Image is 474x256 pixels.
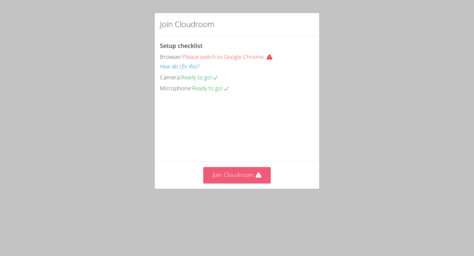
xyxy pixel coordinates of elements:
h2: Join Cloudroom [160,18,214,30]
span: Browser: [160,53,182,61]
span: Microphone: [160,84,192,92]
span: Camera: [160,73,181,81]
span: Setup checklist [160,42,203,50]
span: Please switch to Google Chrome. [182,53,278,61]
span: Ready to go! [181,73,218,81]
button: How do I fix this? [160,62,199,71]
button: Join Cloudroom [203,167,271,183]
span: Ready to go! [192,84,229,92]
